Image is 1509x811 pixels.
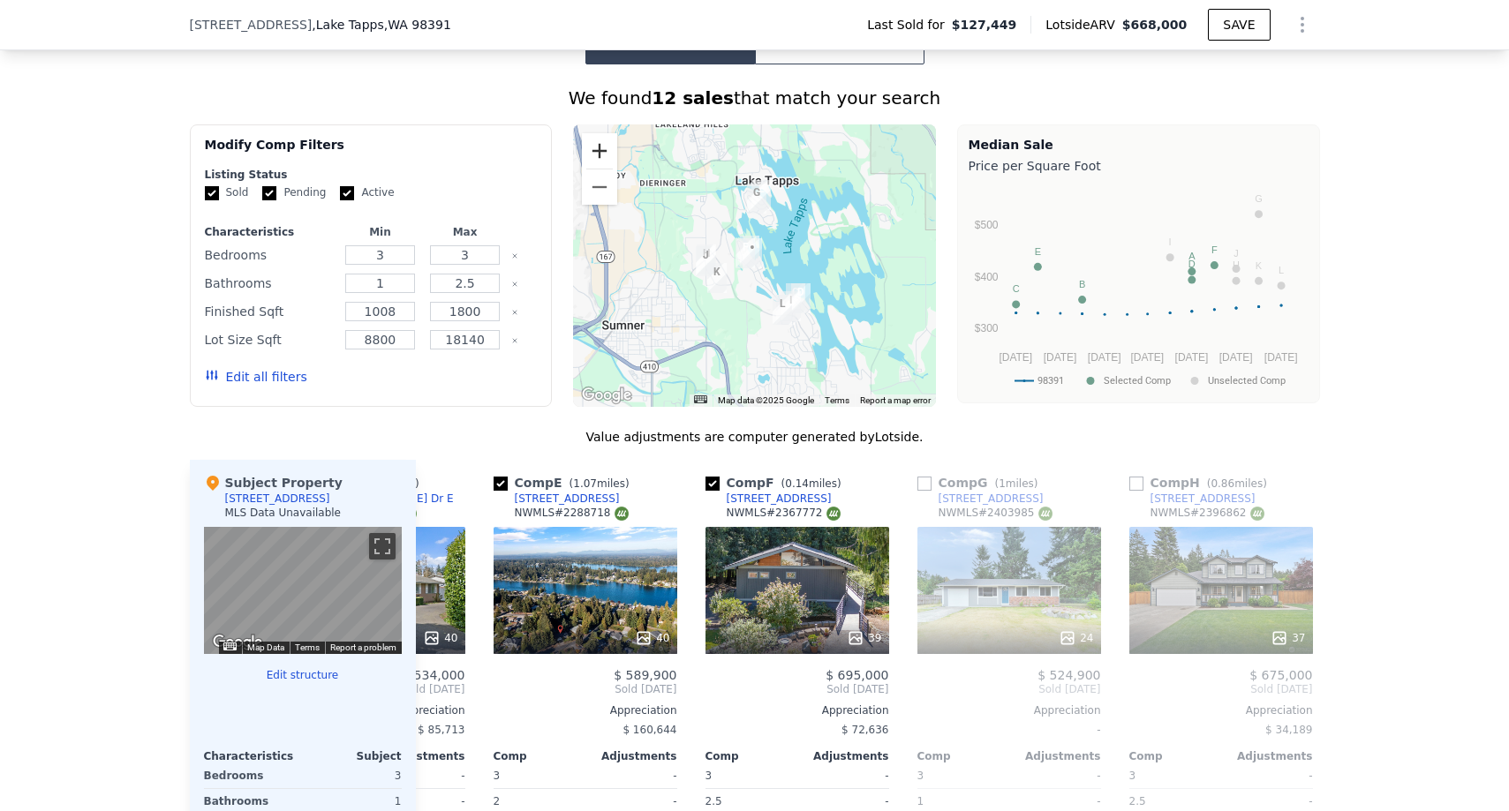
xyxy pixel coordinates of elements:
[697,244,716,274] div: 4411 166th Ave E
[205,271,335,296] div: Bathrooms
[740,236,759,266] div: 18014 41st Street Ct E
[773,295,792,325] div: 18707 59th St E
[511,252,518,259] button: Clear
[1104,375,1171,387] text: Selected Comp
[494,703,677,717] div: Appreciation
[952,16,1017,34] span: $127,449
[969,154,1309,178] div: Price per Square Foot
[377,763,465,788] div: -
[295,642,320,652] a: Terms (opens in new tab)
[340,186,354,200] input: Active
[707,263,727,293] div: 16912 49th St E
[652,87,734,109] strong: 12 sales
[1174,351,1208,364] text: [DATE]
[1037,668,1100,682] span: $ 524,900
[511,309,518,316] button: Clear
[1200,477,1274,490] span: ( miles)
[1264,351,1297,364] text: [DATE]
[1234,248,1239,259] text: J
[247,642,284,654] button: Map Data
[340,185,394,200] label: Active
[205,368,307,386] button: Edit all filters
[1151,492,1256,506] div: [STREET_ADDRESS]
[999,477,1006,490] span: 1
[705,474,849,492] div: Comp F
[825,395,849,405] a: Terms (opens in new tab)
[204,474,343,492] div: Subject Property
[1225,763,1313,788] div: -
[1129,749,1221,763] div: Comp
[974,219,998,231] text: $500
[1045,16,1121,34] span: Lotside ARV
[705,682,889,696] span: Sold [DATE]
[223,642,236,650] button: Keyboard shortcuts
[1129,682,1313,696] span: Sold [DATE]
[494,474,637,492] div: Comp E
[939,492,1044,506] div: [STREET_ADDRESS]
[917,682,1101,696] span: Sold [DATE]
[205,225,335,239] div: Characteristics
[1233,259,1240,270] text: H
[585,749,677,763] div: Adjustments
[205,168,538,182] div: Listing Status
[974,271,998,283] text: $400
[1285,7,1320,42] button: Show Options
[1078,279,1084,289] text: B
[573,477,597,490] span: 1.07
[1037,375,1064,387] text: 98391
[1059,629,1093,647] div: 24
[494,749,585,763] div: Comp
[205,136,538,168] div: Modify Comp Filters
[826,507,841,521] img: NWMLS Logo
[917,492,1044,506] a: [STREET_ADDRESS]
[204,763,299,788] div: Bedrooms
[785,477,809,490] span: 0.14
[562,477,637,490] span: ( miles)
[774,477,849,490] span: ( miles)
[204,668,402,682] button: Edit structure
[751,180,771,210] div: 18221 26th Street Ct E
[614,668,676,682] span: $ 589,900
[1221,749,1313,763] div: Adjustments
[511,337,518,344] button: Clear
[705,770,713,782] span: 3
[1188,259,1195,269] text: D
[511,281,518,288] button: Clear
[1151,506,1264,521] div: NWMLS # 2396862
[867,16,952,34] span: Last Sold for
[917,474,1045,492] div: Comp G
[205,186,219,200] input: Sold
[974,322,998,334] text: $300
[205,185,249,200] label: Sold
[303,749,402,763] div: Subject
[917,717,1101,742] div: -
[969,178,1309,399] svg: A chart.
[705,703,889,717] div: Appreciation
[797,749,889,763] div: Adjustments
[494,770,501,782] span: 3
[312,16,451,34] span: , Lake Tapps
[736,238,755,268] div: 4130 W Tapps Dr E
[860,395,931,405] a: Report a map error
[705,749,797,763] div: Comp
[1129,703,1313,717] div: Appreciation
[1188,251,1196,261] text: A
[999,351,1032,364] text: [DATE]
[426,225,504,239] div: Max
[1278,265,1283,275] text: L
[330,642,396,652] a: Report a problem
[262,186,276,200] input: Pending
[747,184,766,214] div: 2705 181st Ave E
[577,384,636,407] a: Open this area in Google Maps (opens a new window)
[369,533,396,559] button: Toggle fullscreen view
[917,703,1101,717] div: Appreciation
[262,185,326,200] label: Pending
[494,682,677,696] span: Sold [DATE]
[1129,474,1274,492] div: Comp H
[1208,375,1286,387] text: Unselected Comp
[1129,492,1256,506] a: [STREET_ADDRESS]
[1013,763,1101,788] div: -
[1122,18,1188,32] span: $668,000
[515,506,629,521] div: NWMLS # 2288718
